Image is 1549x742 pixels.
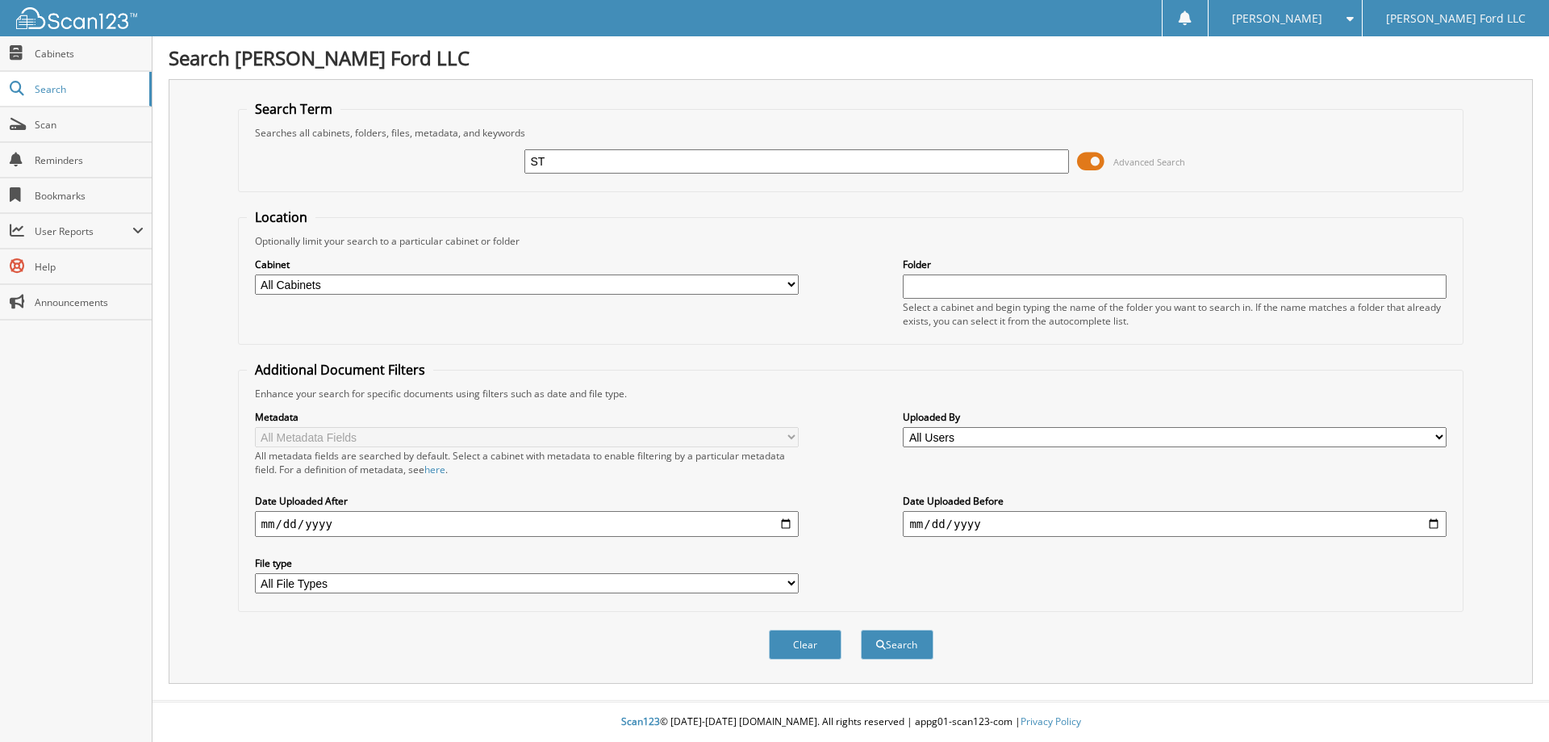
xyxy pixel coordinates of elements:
span: [PERSON_NAME] Ford LLC [1386,14,1526,23]
a: Privacy Policy [1021,715,1081,728]
span: Scan123 [621,715,660,728]
legend: Location [247,208,315,226]
h1: Search [PERSON_NAME] Ford LLC [169,44,1533,71]
iframe: Chat Widget [1468,664,1549,742]
label: Metadata [255,410,799,424]
img: scan123-logo-white.svg [16,7,137,29]
div: Enhance your search for specific documents using filters such as date and file type. [247,387,1455,400]
span: Advanced Search [1113,156,1185,168]
span: Reminders [35,153,144,167]
label: Date Uploaded Before [903,494,1447,508]
div: © [DATE]-[DATE] [DOMAIN_NAME]. All rights reserved | appg01-scan123-com | [152,702,1549,742]
span: User Reports [35,224,132,238]
span: Cabinets [35,47,144,61]
span: Scan [35,118,144,132]
span: Announcements [35,296,144,309]
input: start [255,511,799,537]
button: Clear [769,630,841,660]
div: Select a cabinet and begin typing the name of the folder you want to search in. If the name match... [903,300,1447,328]
legend: Search Term [247,100,340,118]
span: Bookmarks [35,189,144,203]
div: Searches all cabinets, folders, files, metadata, and keywords [247,126,1455,140]
span: Search [35,82,141,96]
a: here [424,463,445,476]
label: Date Uploaded After [255,494,799,508]
label: Folder [903,258,1447,271]
button: Search [861,630,933,660]
legend: Additional Document Filters [247,361,433,379]
label: Cabinet [255,258,799,271]
span: Help [35,260,144,274]
span: [PERSON_NAME] [1232,14,1322,23]
div: All metadata fields are searched by default. Select a cabinet with metadata to enable filtering b... [255,449,799,476]
label: Uploaded By [903,410,1447,424]
div: Optionally limit your search to a particular cabinet or folder [247,234,1455,248]
label: File type [255,556,799,570]
input: end [903,511,1447,537]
